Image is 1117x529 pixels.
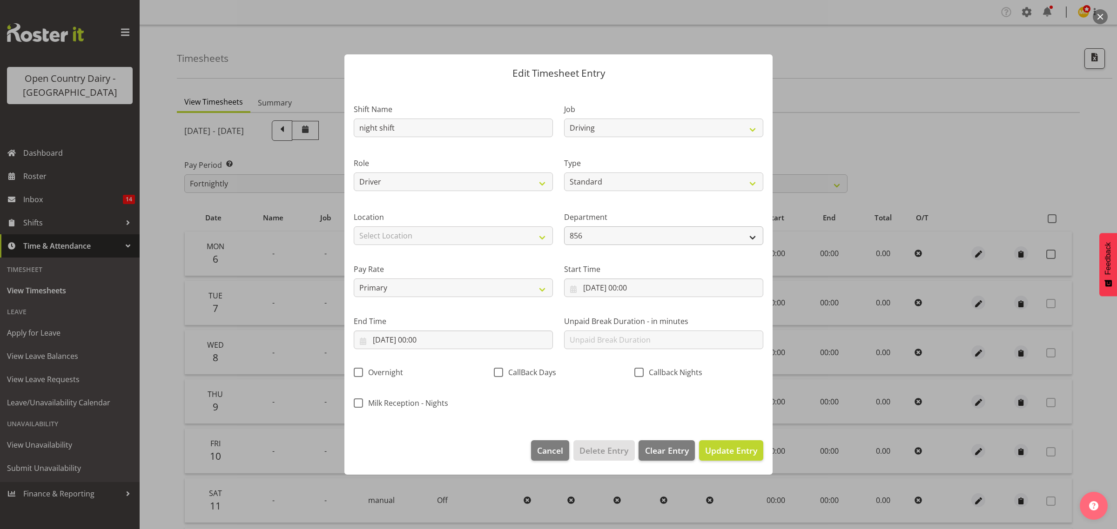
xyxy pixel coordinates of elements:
span: CallBack Days [503,368,556,377]
label: Unpaid Break Duration - in minutes [564,316,763,327]
span: Overnight [363,368,403,377]
label: Role [354,158,553,169]
span: Feedback [1104,242,1112,275]
span: Cancel [537,444,563,456]
button: Clear Entry [639,440,694,461]
label: Type [564,158,763,169]
p: Edit Timesheet Entry [354,68,763,78]
span: Clear Entry [645,444,689,456]
span: Callback Nights [644,368,702,377]
button: Cancel [531,440,569,461]
label: Start Time [564,264,763,275]
span: Milk Reception - Nights [363,398,448,408]
span: Delete Entry [579,444,628,456]
input: Click to select... [564,278,763,297]
label: Location [354,212,553,223]
label: End Time [354,316,553,327]
button: Delete Entry [573,440,634,461]
input: Shift Name [354,119,553,137]
label: Pay Rate [354,264,553,275]
button: Update Entry [699,440,763,461]
button: Feedback - Show survey [1099,233,1117,296]
span: Update Entry [705,445,757,456]
label: Shift Name [354,104,553,115]
input: Click to select... [354,331,553,349]
label: Department [564,212,763,223]
img: help-xxl-2.png [1089,501,1098,510]
label: Job [564,104,763,115]
input: Unpaid Break Duration [564,331,763,349]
